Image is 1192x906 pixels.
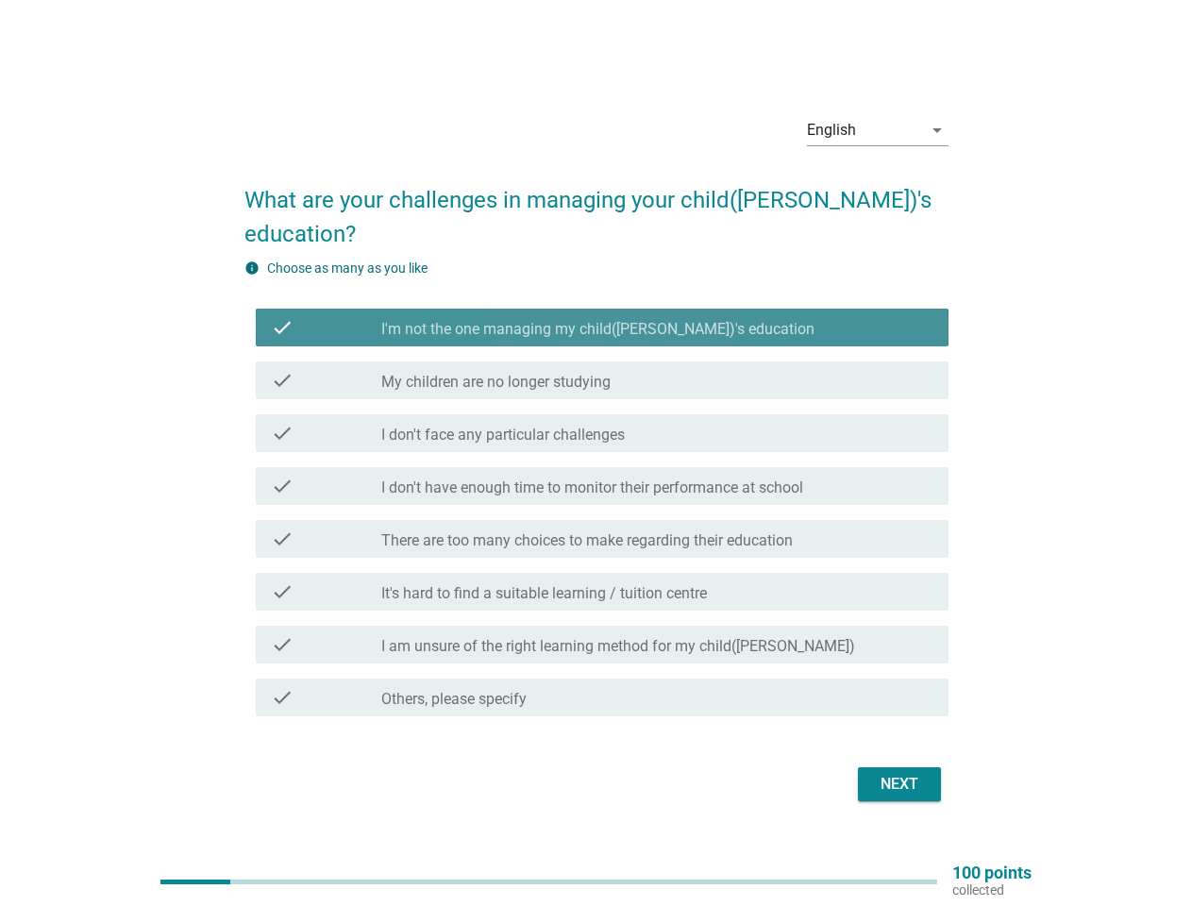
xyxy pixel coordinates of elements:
[381,531,793,550] label: There are too many choices to make regarding their education
[244,260,260,276] i: info
[381,426,625,445] label: I don't face any particular challenges
[858,767,941,801] button: Next
[271,422,294,445] i: check
[271,316,294,339] i: check
[381,584,707,603] label: It's hard to find a suitable learning / tuition centre
[271,528,294,550] i: check
[271,369,294,392] i: check
[807,122,856,139] div: English
[271,475,294,497] i: check
[952,864,1032,881] p: 100 points
[381,478,803,497] label: I don't have enough time to monitor their performance at school
[271,580,294,603] i: check
[381,637,855,656] label: I am unsure of the right learning method for my child([PERSON_NAME])
[926,119,949,142] i: arrow_drop_down
[244,164,949,251] h2: What are your challenges in managing your child([PERSON_NAME])'s education?
[271,633,294,656] i: check
[381,690,527,709] label: Others, please specify
[381,320,814,339] label: I'm not the one managing my child([PERSON_NAME])'s education
[873,773,926,796] div: Next
[381,373,611,392] label: My children are no longer studying
[267,260,428,276] label: Choose as many as you like
[271,686,294,709] i: check
[952,881,1032,898] p: collected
